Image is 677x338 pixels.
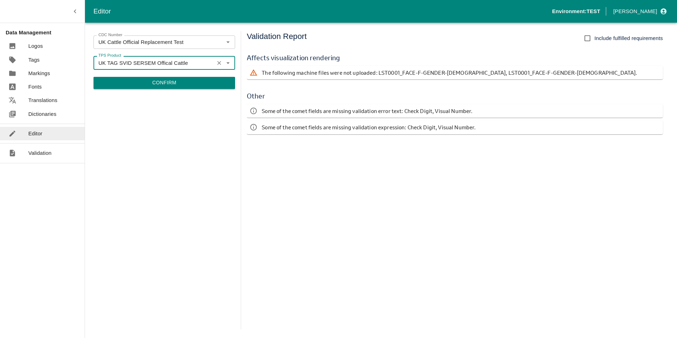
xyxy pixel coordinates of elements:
[98,32,123,38] label: CDC Number
[28,42,43,50] p: Logos
[93,77,235,89] button: Confirm
[247,91,663,101] h6: Other
[98,53,121,58] label: TPS Product
[28,110,56,118] p: Dictionaries
[28,56,40,64] p: Tags
[93,6,552,17] div: Editor
[223,58,233,67] button: Open
[262,123,476,131] p: Some of the comet fields are missing validation expression: Check Digit, Visual Number.
[247,31,307,45] h5: Validation Report
[28,130,42,137] p: Editor
[6,29,85,36] p: Data Management
[613,7,657,15] p: [PERSON_NAME]
[552,7,600,15] p: Environment: TEST
[28,149,52,157] p: Validation
[247,52,663,63] h6: Affects visualization rendering
[223,38,233,47] button: Open
[262,107,472,115] p: Some of the comet fields are missing validation error text: Check Digit, Visual Number.
[262,69,637,77] p: The following machine files were not uploaded: LST0001_FACE-F-GENDER-[DEMOGRAPHIC_DATA], LST0001_...
[28,96,57,104] p: Translations
[610,5,669,17] button: profile
[594,34,663,42] span: Include fulfilled requirements
[215,58,224,68] button: Clear
[28,83,42,91] p: Fonts
[28,69,50,77] p: Markings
